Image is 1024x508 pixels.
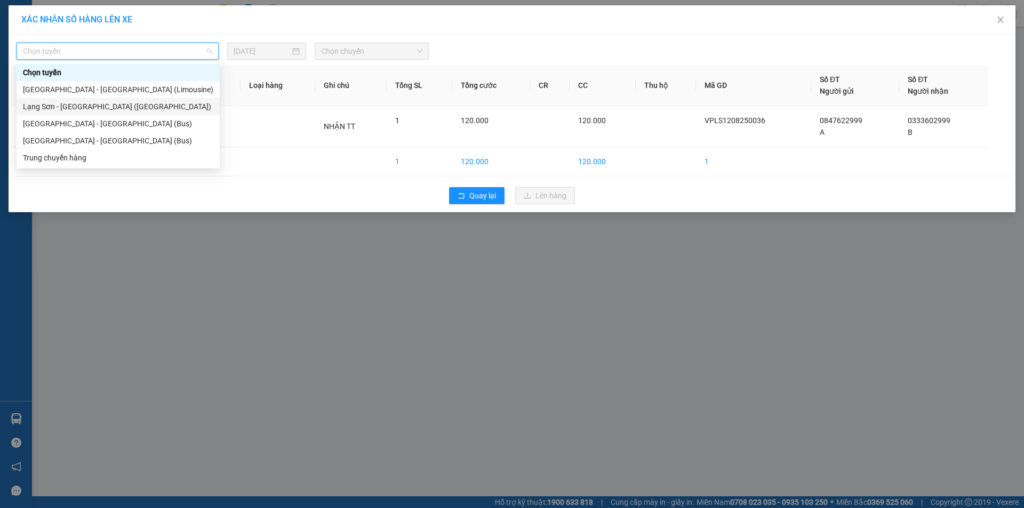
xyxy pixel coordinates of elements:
th: CR [530,65,570,106]
span: Người nhận [908,87,948,95]
div: Hà Nội - Lạng Sơn (Limousine) [17,81,220,98]
span: Số ĐT [908,75,928,84]
button: rollbackQuay lại [449,187,505,204]
div: Hà Nội - Lạng Sơn (Bus) [17,115,220,132]
div: [GEOGRAPHIC_DATA] - [GEOGRAPHIC_DATA] (Bus) [23,135,213,147]
th: Tổng SL [387,65,452,106]
div: [GEOGRAPHIC_DATA] - [GEOGRAPHIC_DATA] (Limousine) [23,84,213,95]
th: Loại hàng [241,65,315,106]
span: XÁC NHẬN SỐ HÀNG LÊN XE [21,14,132,25]
span: Chọn chuyến [321,43,422,59]
th: Ghi chú [315,65,387,106]
td: 120.000 [570,147,636,176]
span: close [996,15,1005,24]
div: Lạng Sơn - Hà Nội (Bus) [17,132,220,149]
span: 120.000 [578,116,606,125]
div: Chọn tuyến [23,67,213,78]
div: Trung chuyển hàng [17,149,220,166]
button: uploadLên hàng [515,187,575,204]
button: Close [986,5,1015,35]
span: 0847622999 [820,116,862,125]
th: Tổng cước [452,65,530,106]
td: 1 [696,147,811,176]
span: A [820,128,825,136]
input: 12/08/2025 [234,45,290,57]
th: STT [11,65,57,106]
div: Lạng Sơn - [GEOGRAPHIC_DATA] ([GEOGRAPHIC_DATA]) [23,101,213,112]
span: Người gửi [820,87,854,95]
th: CC [570,65,636,106]
th: Thu hộ [636,65,697,106]
span: Số ĐT [820,75,840,84]
div: Chọn tuyến [17,64,220,81]
span: B [908,128,913,136]
div: Trung chuyển hàng [23,152,213,164]
td: 1 [11,106,57,147]
div: [GEOGRAPHIC_DATA] - [GEOGRAPHIC_DATA] (Bus) [23,118,213,130]
span: VPLS1208250036 [705,116,765,125]
td: 120.000 [452,147,530,176]
span: 0333602999 [908,116,950,125]
th: Mã GD [696,65,811,106]
div: Lạng Sơn - Hà Nội (Limousine) [17,98,220,115]
td: 1 [387,147,452,176]
span: 1 [395,116,399,125]
span: Chọn tuyến [23,43,212,59]
span: NHẬN TT [324,122,355,131]
span: 120.000 [461,116,489,125]
span: rollback [458,192,465,200]
span: Quay lại [469,190,496,201]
